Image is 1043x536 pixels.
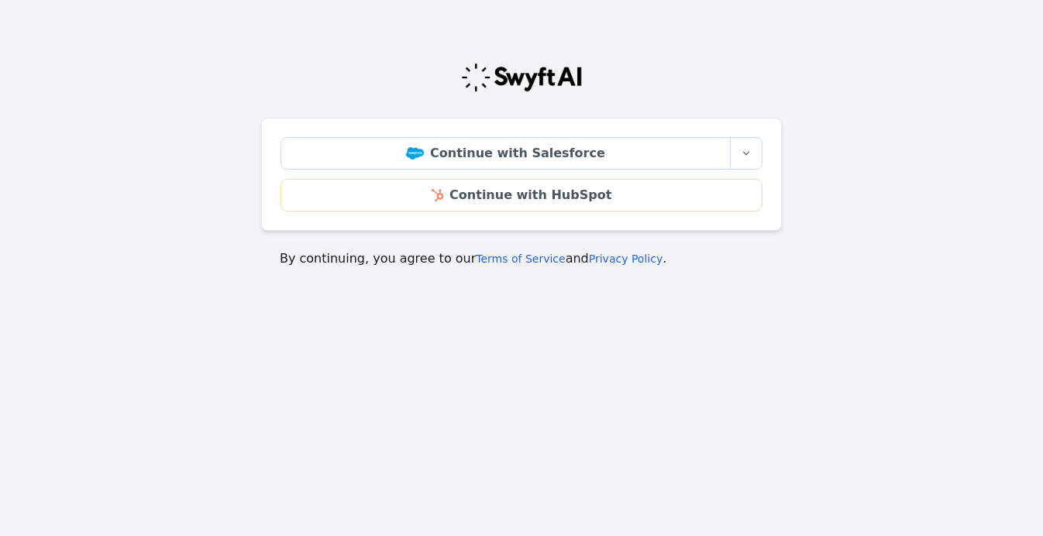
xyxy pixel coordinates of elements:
img: Salesforce [406,147,424,160]
img: HubSpot [432,189,443,201]
a: Terms of Service [476,253,565,265]
img: Swyft Logo [460,62,583,93]
p: By continuing, you agree to our and . [280,249,763,268]
a: Privacy Policy [589,253,663,265]
a: Continue with Salesforce [281,137,731,170]
a: Continue with HubSpot [281,179,762,211]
